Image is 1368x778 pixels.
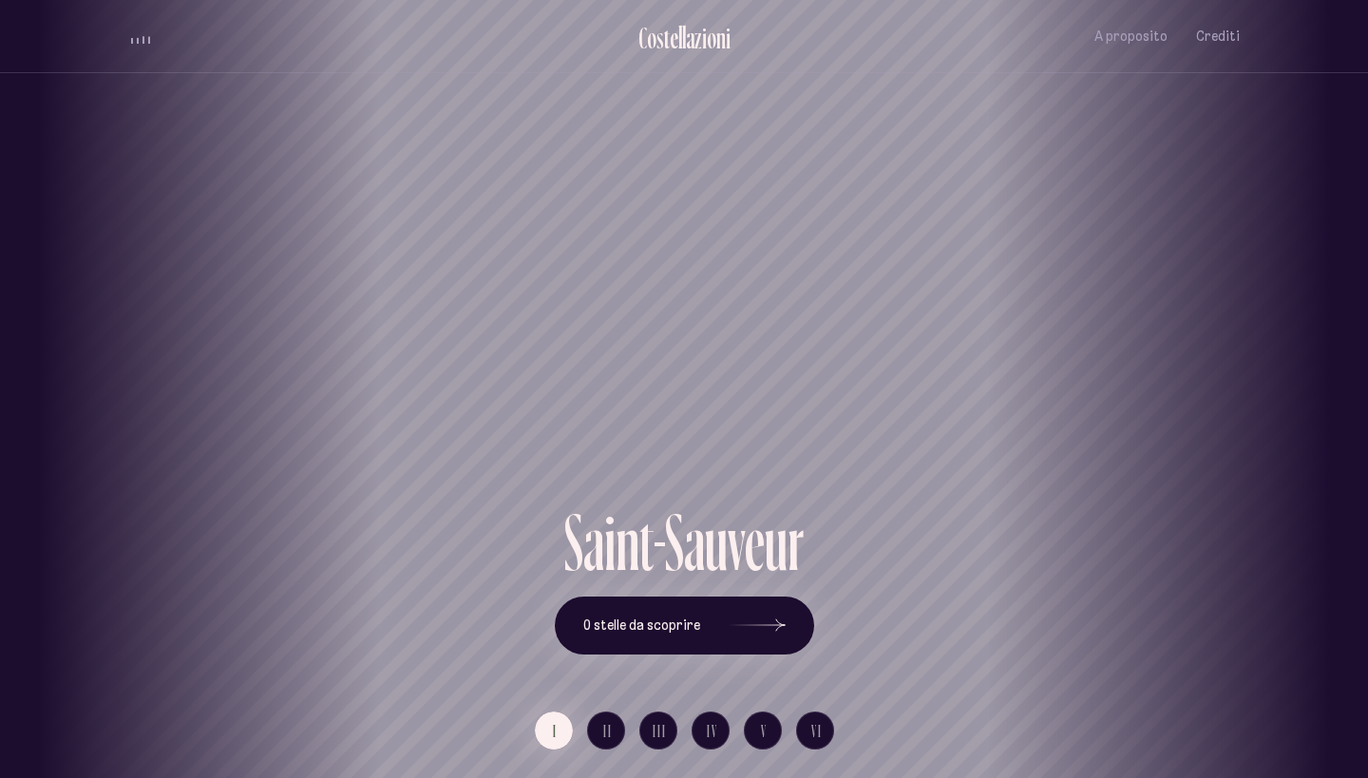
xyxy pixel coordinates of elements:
[535,712,573,750] button: I
[638,22,731,53] div: Costellazioni
[553,723,558,739] span: I
[1094,14,1168,59] button: A proposito
[692,712,730,750] button: IV
[587,712,625,750] button: II
[564,502,804,582] div: Saint-Sauveur
[653,723,667,739] span: III
[761,723,768,739] span: V
[603,723,613,739] span: II
[796,712,834,750] button: VI
[1196,14,1240,59] button: Crediti
[744,712,782,750] button: V
[555,597,814,655] button: 0 stelle da scoprire
[707,723,718,739] span: IV
[639,712,677,750] button: III
[1196,28,1240,45] span: Crediti
[1094,28,1168,45] span: A proposito
[811,723,823,739] span: VI
[128,27,153,47] button: Volume audio
[583,617,700,634] span: 0 stelle da scoprire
